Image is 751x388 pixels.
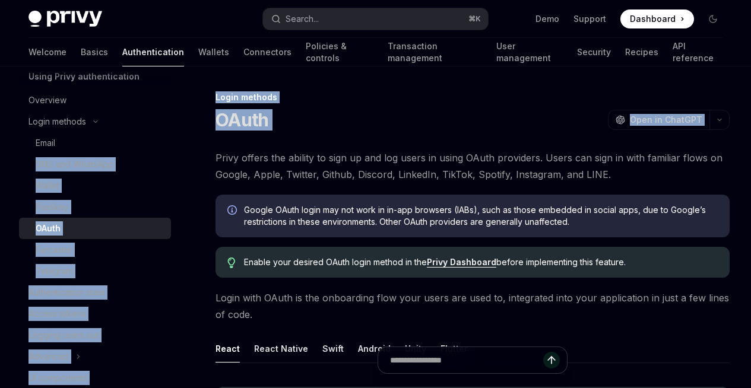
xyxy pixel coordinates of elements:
a: Logging users out [19,325,171,346]
button: Android [358,335,391,362]
div: Overview [28,93,66,107]
button: Toggle dark mode [704,9,723,28]
a: Basics [81,38,108,66]
a: Access tokens [19,303,171,325]
img: dark logo [28,11,102,27]
a: Farcaster [19,239,171,260]
span: Dashboard [630,13,676,25]
button: React Native [254,335,308,362]
a: SMS and WhatsApp [19,154,171,175]
div: Wallet [36,179,59,193]
a: Authentication [122,38,184,66]
span: Login with OAuth is the onboarding flow your users are used to, integrated into your application ... [216,290,730,323]
div: SMS and WhatsApp [36,157,113,171]
a: Recipes [625,38,658,66]
div: Login methods [216,91,730,103]
div: Telegram [36,264,73,278]
div: Authentication state [28,285,105,300]
div: Logging users out [28,328,99,342]
button: Unity [405,335,426,362]
button: Open in ChatGPT [608,110,709,130]
a: Email [19,132,171,154]
a: Demo [535,13,559,25]
button: React [216,335,240,362]
a: User management [496,38,563,66]
a: Connectors [243,38,291,66]
a: Dashboard [620,9,694,28]
a: Overview [19,90,171,111]
a: Privy Dashboard [427,257,496,268]
button: Search...⌘K [263,8,488,30]
div: UI components [28,371,87,385]
span: Open in ChatGPT [630,114,702,126]
a: Wallets [198,38,229,66]
span: Enable your desired OAuth login method in the before implementing this feature. [244,256,718,268]
svg: Info [227,205,239,217]
button: Send message [543,352,560,368]
div: Access tokens [28,307,86,321]
a: Passkey [19,196,171,218]
div: Passkey [36,200,69,214]
a: API reference [673,38,723,66]
svg: Tip [227,257,236,268]
a: Telegram [19,260,171,282]
span: Google OAuth login may not work in in-app browsers (IABs), such as those embedded in social apps,... [244,204,718,228]
span: Privy offers the ability to sign up and log users in using OAuth providers. Users can sign in wit... [216,150,730,183]
a: Policies & controls [306,38,373,66]
a: Welcome [28,38,66,66]
a: Transaction management [388,38,481,66]
a: Wallet [19,175,171,196]
button: Swift [322,335,344,362]
span: ⌘ K [468,14,481,24]
h1: OAuth [216,109,268,131]
div: Login methods [28,115,86,129]
div: Search... [286,12,319,26]
button: Flutter [441,335,468,362]
a: Security [577,38,611,66]
a: OAuth [19,218,171,239]
div: Email [36,136,55,150]
div: Advanced [28,349,69,364]
a: Support [573,13,606,25]
a: Authentication state [19,282,171,303]
div: OAuth [36,221,61,236]
div: Farcaster [36,243,72,257]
